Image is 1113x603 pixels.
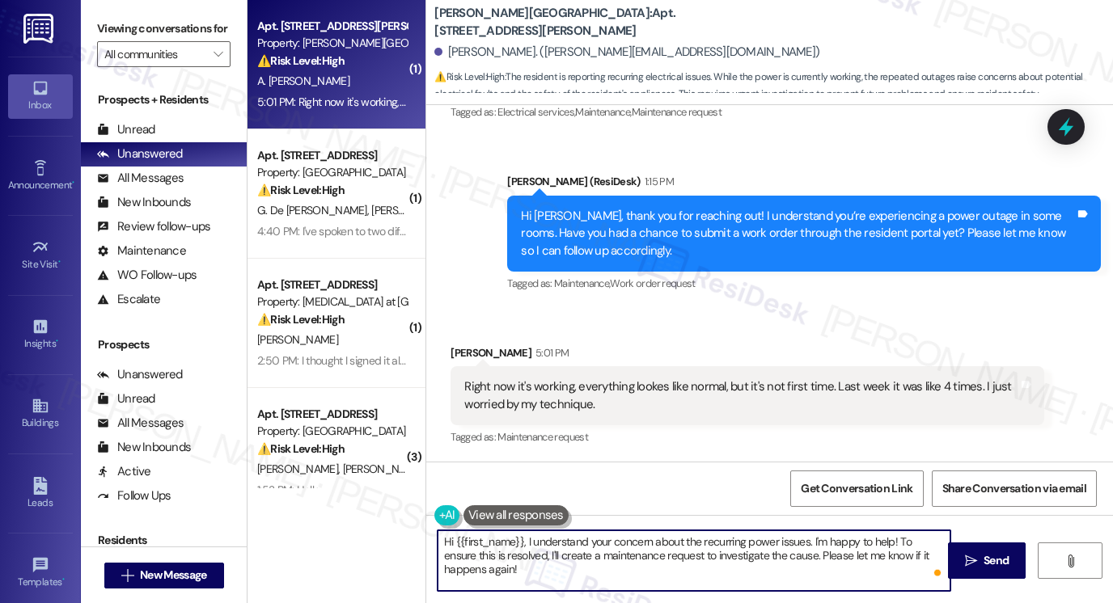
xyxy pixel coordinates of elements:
div: Apt. [STREET_ADDRESS] [257,147,407,164]
div: Property: [GEOGRAPHIC_DATA] [257,423,407,440]
div: All Messages [97,170,184,187]
span: New Message [140,567,206,584]
a: Insights • [8,313,73,356]
span: [PERSON_NAME] [257,462,343,476]
i:  [121,569,133,582]
span: [PERSON_NAME] [257,332,338,347]
span: [PERSON_NAME] [372,203,453,217]
span: : The resident is reporting recurring electrical issues. While the power is currently working, th... [434,69,1113,103]
div: Property: [PERSON_NAME][GEOGRAPHIC_DATA] [257,35,407,52]
span: Work order request [610,276,695,290]
div: All Messages [97,415,184,432]
div: Tagged as: [451,425,1044,449]
div: Follow Ups [97,487,171,504]
img: ResiDesk Logo [23,14,57,44]
b: [PERSON_NAME][GEOGRAPHIC_DATA]: Apt. [STREET_ADDRESS][PERSON_NAME] [434,5,758,40]
div: Tagged as: [451,100,1044,124]
div: Property: [MEDICAL_DATA] at [GEOGRAPHIC_DATA] [257,293,407,310]
strong: ⚠️ Risk Level: High [257,441,345,456]
div: Apt. [STREET_ADDRESS] [257,406,407,423]
button: Share Conversation via email [932,470,1097,507]
div: [PERSON_NAME] [451,344,1044,367]
span: Maintenance , [575,105,631,119]
span: • [72,177,74,188]
span: • [56,335,58,347]
div: 1:53 PM: Hello [257,483,320,497]
a: Leads [8,472,73,516]
a: Templates • [8,551,73,595]
a: Buildings [8,392,73,436]
i:  [214,48,222,61]
div: Active [97,463,151,480]
div: New Inbounds [97,439,191,456]
a: Inbox [8,74,73,118]
div: Prospects + Residents [81,91,247,108]
span: • [58,256,61,268]
div: Apt. [STREET_ADDRESS][PERSON_NAME] [257,18,407,35]
a: Site Visit • [8,234,73,277]
div: 1:15 PM [641,173,674,190]
div: Hi [PERSON_NAME], thank you for reaching out! I understand you’re experiencing a power outage in ... [521,208,1075,259]
div: 5:01 PM: Right now it's working, everything lookes like normal, but it's not first time. Last wee... [257,95,914,109]
strong: ⚠️ Risk Level: High [257,312,345,327]
span: Get Conversation Link [801,480,912,497]
div: Property: [GEOGRAPHIC_DATA] [257,164,407,181]
div: Tagged as: [507,272,1101,295]
div: New Inbounds [97,194,191,211]
span: Maintenance request [632,105,722,119]
div: Maintenance [97,242,186,259]
i:  [965,555,977,567]
strong: ⚠️ Risk Level: High [257,183,345,197]
span: [PERSON_NAME] [343,462,424,476]
div: Apt. [STREET_ADDRESS] [257,276,407,293]
div: WO Follow-ups [97,267,197,284]
div: 4:40 PM: I've spoken to two different people saying that they're going to send me my new lease an... [257,224,1051,238]
span: Maintenance request [497,430,588,444]
strong: ⚠️ Risk Level: High [434,70,504,83]
span: Share Conversation via email [942,480,1086,497]
div: Unread [97,121,155,138]
button: New Message [104,563,224,588]
span: • [62,574,65,585]
div: Right now it's working, everything lookes like normal, but it's not first time. Last week it was ... [464,378,1018,413]
span: Maintenance , [554,276,610,290]
button: Send [948,542,1026,579]
div: Unread [97,390,155,407]
button: Get Conversation Link [790,470,923,507]
div: Unanswered [97,366,183,383]
span: Send [984,552,1009,569]
div: [PERSON_NAME]. ([PERSON_NAME][EMAIL_ADDRESS][DOMAIN_NAME]) [434,44,819,61]
div: Residents [81,532,247,549]
input: All communities [104,41,205,67]
label: Viewing conversations for [97,16,231,41]
div: Review follow-ups [97,218,210,235]
span: G. De [PERSON_NAME] [257,203,371,217]
div: Unanswered [97,145,183,162]
span: Electrical services , [497,105,575,119]
strong: ⚠️ Risk Level: High [257,53,345,68]
div: 2:50 PM: I thought I signed it already [257,353,427,368]
div: 5:01 PM [531,344,569,361]
textarea: To enrich screen reader interactions, please activate Accessibility in Grammarly extension settings [438,530,950,591]
i:  [1064,555,1077,567]
div: Escalate [97,291,160,308]
div: Prospects [81,336,247,353]
span: A. [PERSON_NAME] [257,74,349,88]
div: [PERSON_NAME] (ResiDesk) [507,173,1101,196]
